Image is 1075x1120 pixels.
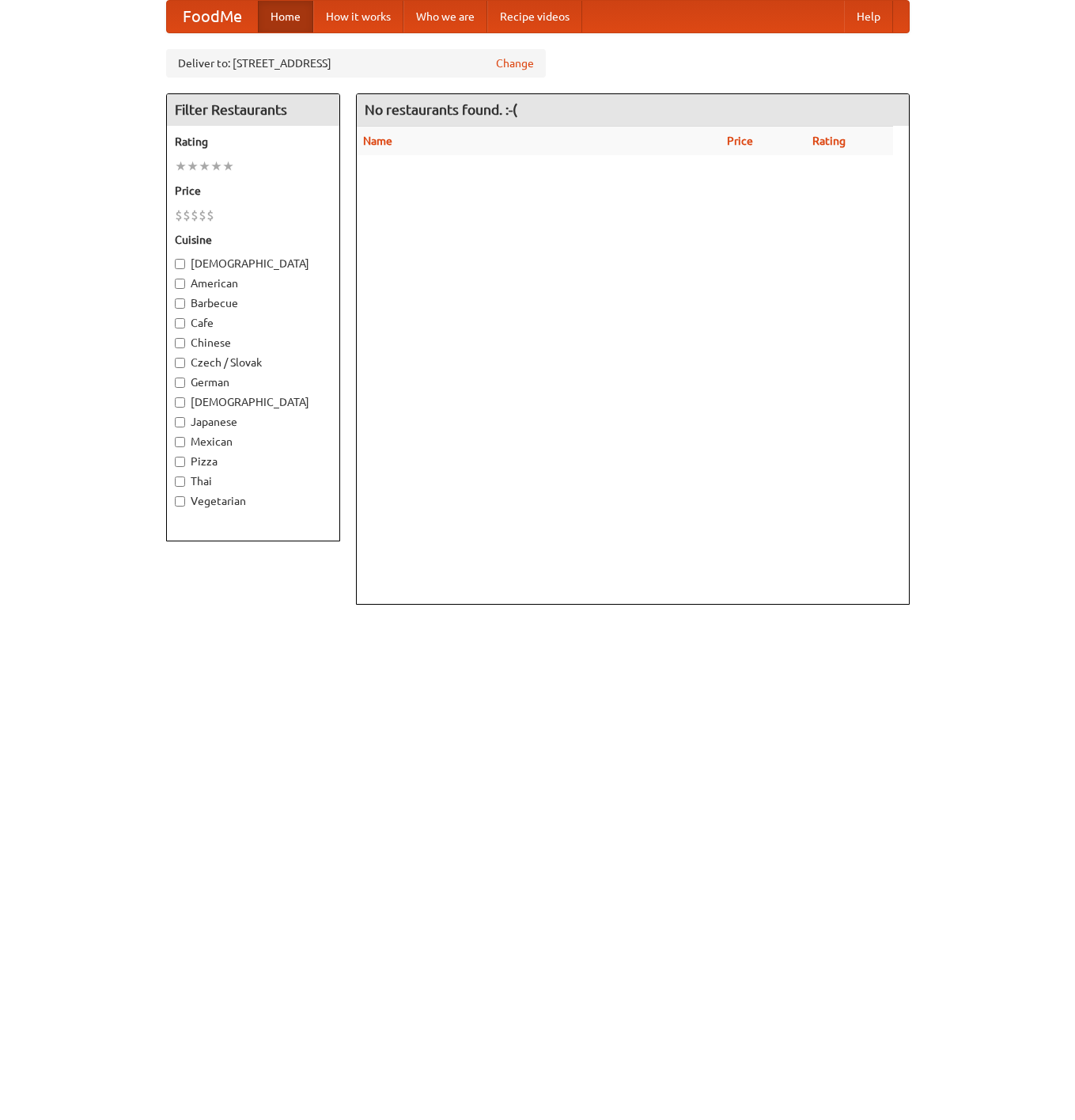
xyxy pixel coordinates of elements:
[175,355,331,370] label: Czech / Slovak
[175,295,331,311] label: Barbecue
[199,207,206,224] li: $
[175,454,331,469] label: Pizza
[175,358,185,368] input: Czech / Slovak
[199,158,210,175] li: ★
[167,94,339,126] h4: Filter Restaurants
[222,158,234,175] li: ★
[844,1,893,32] a: Help
[175,394,331,410] label: [DEMOGRAPHIC_DATA]
[175,275,331,291] label: American
[175,414,331,430] label: Japanese
[183,207,191,224] li: $
[487,1,582,32] a: Recipe videos
[258,1,313,32] a: Home
[175,473,331,489] label: Thai
[175,434,331,450] label: Mexican
[175,437,185,447] input: Mexican
[210,158,222,175] li: ★
[175,397,185,408] input: [DEMOGRAPHIC_DATA]
[363,135,392,147] a: Name
[175,158,187,175] li: ★
[175,232,331,248] h5: Cuisine
[175,374,331,390] label: German
[175,378,185,388] input: German
[191,207,199,224] li: $
[175,457,185,467] input: Pizza
[365,102,517,117] ng-pluralize: No restaurants found. :-(
[727,135,753,147] a: Price
[175,134,331,150] h5: Rating
[175,183,331,199] h5: Price
[313,1,403,32] a: How it works
[175,256,331,271] label: [DEMOGRAPHIC_DATA]
[175,476,185,487] input: Thai
[175,338,185,348] input: Chinese
[175,417,185,427] input: Japanese
[175,259,185,269] input: [DEMOGRAPHIC_DATA]
[175,298,185,309] input: Barbecue
[166,49,546,78] div: Deliver to: [STREET_ADDRESS]
[206,207,214,224] li: $
[175,496,185,507] input: Vegetarian
[175,335,331,351] label: Chinese
[403,1,487,32] a: Who we are
[812,135,846,147] a: Rating
[175,493,331,509] label: Vegetarian
[175,318,185,328] input: Cafe
[175,207,183,224] li: $
[496,55,534,71] a: Change
[175,279,185,289] input: American
[167,1,258,32] a: FoodMe
[175,315,331,331] label: Cafe
[187,158,199,175] li: ★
